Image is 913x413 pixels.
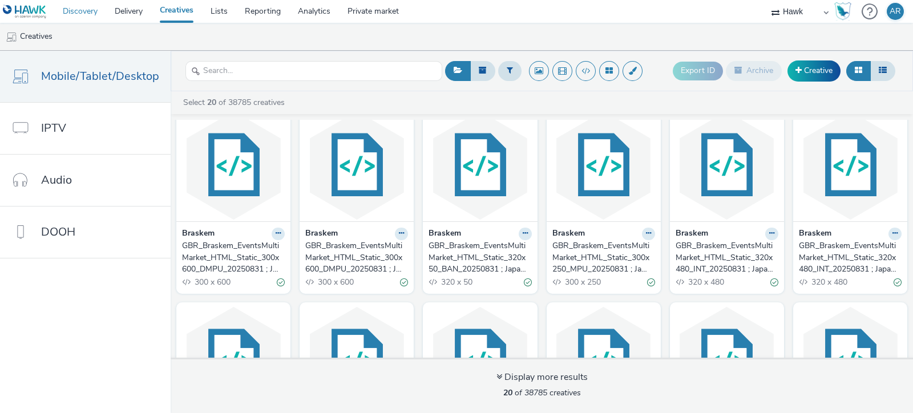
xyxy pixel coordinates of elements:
[870,61,895,80] button: Table
[552,240,655,275] a: GBR_Braskem_EventsMultiMarket_HTML_Static_300x250_MPU_20250831 ; Japan_Plant
[799,240,902,275] a: GBR_Braskem_EventsMultiMarket_HTML_Static_320x480_INT_20250831 ; Japan_Plant
[41,172,72,188] span: Audio
[726,61,782,80] button: Archive
[182,228,215,241] strong: Braskem
[182,97,289,108] a: Select of 38785 creatives
[429,240,531,275] a: GBR_Braskem_EventsMultiMarket_HTML_Static_320x50_BAN_20250831 ; Japan_Plant
[799,228,831,241] strong: Braskem
[676,240,778,275] a: GBR_Braskem_EventsMultiMarket_HTML_Static_320x480_INT_20250831 ; Japan_Climate
[440,277,472,288] span: 320 x 50
[647,276,655,288] div: Valid
[799,240,897,275] div: GBR_Braskem_EventsMultiMarket_HTML_Static_320x480_INT_20250831 ; Japan_Plant
[890,3,901,20] div: AR
[524,276,532,288] div: Valid
[770,276,778,288] div: Valid
[429,228,461,241] strong: Braskem
[305,240,408,275] a: GBR_Braskem_EventsMultiMarket_HTML_Static_300x600_DMPU_20250831 ; Japan_Climate
[834,2,851,21] img: Hawk Academy
[6,31,17,43] img: mobile
[207,97,216,108] strong: 20
[796,110,904,221] img: GBR_Braskem_EventsMultiMarket_HTML_Static_320x480_INT_20250831 ; Japan_Plant visual
[41,224,75,240] span: DOOH
[496,371,588,384] div: Display more results
[552,240,651,275] div: GBR_Braskem_EventsMultiMarket_HTML_Static_300x250_MPU_20250831 ; Japan_Plant
[317,277,354,288] span: 300 x 600
[846,61,871,80] button: Grid
[400,276,408,288] div: Valid
[676,228,708,241] strong: Braskem
[550,110,658,221] img: GBR_Braskem_EventsMultiMarket_HTML_Static_300x250_MPU_20250831 ; Japan_Plant visual
[41,120,66,136] span: IPTV
[305,240,403,275] div: GBR_Braskem_EventsMultiMarket_HTML_Static_300x600_DMPU_20250831 ; Japan_Climate
[277,276,285,288] div: Valid
[179,110,288,221] img: GBR_Braskem_EventsMultiMarket_HTML_Static_300x600_DMPU_20250831 ; Japan_Plant visual
[305,228,338,241] strong: Braskem
[834,2,856,21] a: Hawk Academy
[426,110,534,221] img: GBR_Braskem_EventsMultiMarket_HTML_Static_320x50_BAN_20250831 ; Japan_Plant visual
[302,110,411,221] img: GBR_Braskem_EventsMultiMarket_HTML_Static_300x600_DMPU_20250831 ; Japan_Climate visual
[193,277,231,288] span: 300 x 600
[182,240,285,275] a: GBR_Braskem_EventsMultiMarket_HTML_Static_300x600_DMPU_20250831 ; Japan_Plant
[503,387,581,398] span: of 38785 creatives
[552,228,585,241] strong: Braskem
[503,387,512,398] strong: 20
[787,60,841,81] a: Creative
[185,61,442,81] input: Search...
[810,277,847,288] span: 320 x 480
[182,240,280,275] div: GBR_Braskem_EventsMultiMarket_HTML_Static_300x600_DMPU_20250831 ; Japan_Plant
[676,240,774,275] div: GBR_Braskem_EventsMultiMarket_HTML_Static_320x480_INT_20250831 ; Japan_Climate
[687,277,724,288] span: 320 x 480
[41,68,159,84] span: Mobile/Tablet/Desktop
[429,240,527,275] div: GBR_Braskem_EventsMultiMarket_HTML_Static_320x50_BAN_20250831 ; Japan_Plant
[3,5,47,19] img: undefined Logo
[673,110,781,221] img: GBR_Braskem_EventsMultiMarket_HTML_Static_320x480_INT_20250831 ; Japan_Climate visual
[564,277,601,288] span: 300 x 250
[894,276,902,288] div: Valid
[673,62,723,80] button: Export ID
